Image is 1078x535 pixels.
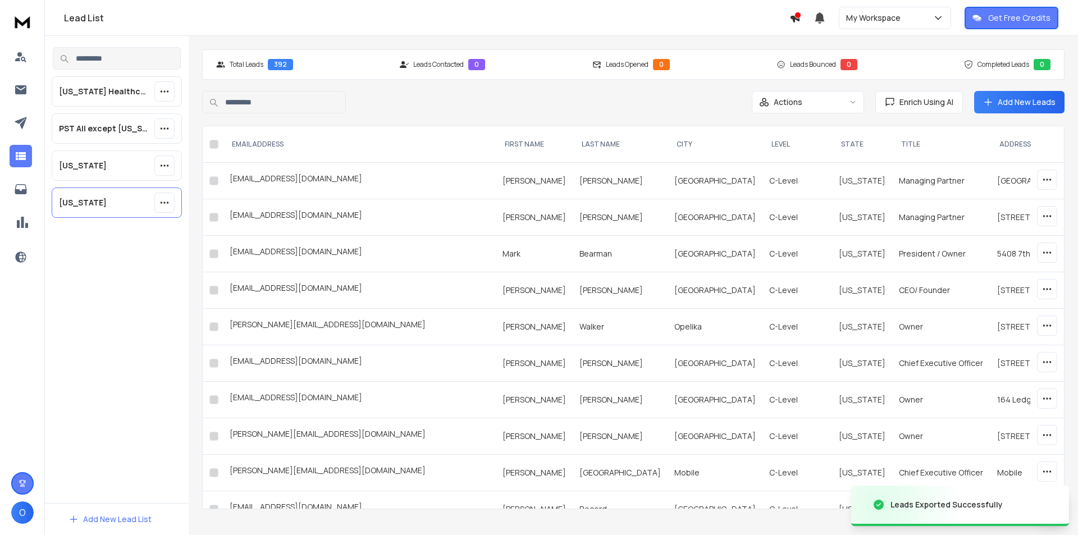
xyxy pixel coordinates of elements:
div: [PERSON_NAME][EMAIL_ADDRESS][DOMAIN_NAME] [230,319,489,335]
p: [US_STATE] [59,197,107,208]
div: 392 [268,59,293,70]
p: [US_STATE] Healthcare All upto 250 ( No Device ) [59,86,150,97]
td: C-Level [762,309,832,345]
div: [EMAIL_ADDRESS][DOMAIN_NAME] [230,392,489,408]
td: [PERSON_NAME] [496,309,573,345]
td: [PERSON_NAME] [573,418,668,455]
div: [EMAIL_ADDRESS][DOMAIN_NAME] [230,173,489,189]
td: Chief Executive Officer [892,345,990,382]
td: Opelika [668,309,762,345]
td: [GEOGRAPHIC_DATA] [668,491,762,528]
td: [GEOGRAPHIC_DATA] [573,455,668,491]
button: Add New Leads [974,91,1065,113]
td: [US_STATE] [832,455,892,491]
td: [US_STATE] [832,199,892,236]
td: [PERSON_NAME] [573,199,668,236]
td: [GEOGRAPHIC_DATA] [668,272,762,309]
button: Enrich Using AI [875,91,963,113]
div: Leads Exported Successfully [890,499,1003,510]
td: C-Level [762,418,832,455]
td: C-Level [762,199,832,236]
td: [US_STATE] [832,491,892,528]
td: [PERSON_NAME] [573,382,668,418]
th: LAST NAME [573,126,668,163]
div: 0 [1034,59,1050,70]
td: [PERSON_NAME] [573,163,668,199]
td: [US_STATE] [832,163,892,199]
td: C-Level [762,455,832,491]
div: [EMAIL_ADDRESS][DOMAIN_NAME] [230,355,489,371]
button: O [11,501,34,524]
td: [US_STATE] [832,382,892,418]
th: state [832,126,892,163]
p: Leads Contacted [413,60,464,69]
td: Owner [892,382,990,418]
td: [PERSON_NAME] [573,345,668,382]
td: [US_STATE] [832,309,892,345]
td: Record [573,491,668,528]
td: [US_STATE] [832,236,892,272]
td: President / Owner [892,236,990,272]
div: [EMAIL_ADDRESS][DOMAIN_NAME] [230,246,489,262]
td: Managing Partner [892,199,990,236]
h1: Lead List [64,11,789,25]
td: Mobile [668,455,762,491]
td: CEO/ Founder [892,272,990,309]
td: Managing Partner [892,163,990,199]
th: FIRST NAME [496,126,573,163]
p: [US_STATE] [59,160,107,171]
td: [GEOGRAPHIC_DATA] [668,163,762,199]
td: Bearman [573,236,668,272]
td: Mark [496,236,573,272]
td: [GEOGRAPHIC_DATA] [668,382,762,418]
td: [US_STATE] [832,272,892,309]
td: C-Level [762,345,832,382]
div: 0 [653,59,670,70]
td: [PERSON_NAME] [496,455,573,491]
div: [EMAIL_ADDRESS][DOMAIN_NAME] [230,209,489,225]
td: [PERSON_NAME] [496,345,573,382]
td: C-Level [762,163,832,199]
td: [GEOGRAPHIC_DATA] [668,199,762,236]
button: Add New Lead List [60,508,161,531]
p: Total Leads [230,60,263,69]
p: Leads Bounced [790,60,836,69]
td: [PERSON_NAME] [496,199,573,236]
div: [EMAIL_ADDRESS][DOMAIN_NAME] [230,501,489,517]
td: [GEOGRAPHIC_DATA] [668,418,762,455]
div: [PERSON_NAME][EMAIL_ADDRESS][DOMAIN_NAME] [230,428,489,444]
p: Actions [774,97,802,108]
a: Add New Leads [983,97,1056,108]
img: logo [11,11,34,32]
th: EMAIL ADDRESS [223,126,496,163]
div: 0 [841,59,857,70]
td: [PERSON_NAME] [496,382,573,418]
div: 0 [468,59,485,70]
span: Enrich Using AI [895,97,953,108]
td: C-Level [762,236,832,272]
td: Owner [892,418,990,455]
td: [GEOGRAPHIC_DATA] [668,345,762,382]
p: My Workspace [846,12,905,24]
td: C-Level [762,491,832,528]
td: [GEOGRAPHIC_DATA] [668,236,762,272]
div: [PERSON_NAME][EMAIL_ADDRESS][DOMAIN_NAME] [230,465,489,481]
div: [EMAIL_ADDRESS][DOMAIN_NAME] [230,282,489,298]
td: [PERSON_NAME] [496,163,573,199]
td: C-Level [762,382,832,418]
td: [PERSON_NAME] [496,418,573,455]
p: PST All except [US_STATE] [59,123,150,134]
td: [US_STATE] [832,418,892,455]
td: Chief Executive Officer [892,455,990,491]
td: Walker [573,309,668,345]
td: C-Level [762,272,832,309]
p: Leads Opened [606,60,648,69]
td: [PERSON_NAME] [496,272,573,309]
td: [US_STATE] [832,345,892,382]
p: Completed Leads [977,60,1029,69]
p: Get Free Credits [988,12,1050,24]
th: level [762,126,832,163]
